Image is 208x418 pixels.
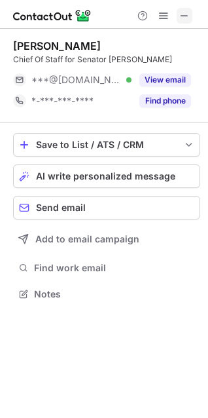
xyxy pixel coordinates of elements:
span: Find work email [34,262,195,274]
button: save-profile-one-click [13,133,200,157]
button: Reveal Button [139,73,191,86]
span: Notes [34,288,195,300]
div: [PERSON_NAME] [13,39,101,52]
button: Add to email campaign [13,227,200,251]
button: Find work email [13,259,200,277]
span: AI write personalized message [36,171,175,181]
img: ContactOut v5.3.10 [13,8,92,24]
span: ***@[DOMAIN_NAME] [31,74,122,86]
div: Chief Of Staff for Senator [PERSON_NAME] [13,54,200,66]
button: Send email [13,196,200,219]
span: Add to email campaign [35,234,139,244]
button: AI write personalized message [13,164,200,188]
button: Notes [13,285,200,303]
div: Save to List / ATS / CRM [36,140,177,150]
span: Send email [36,202,86,213]
button: Reveal Button [139,94,191,107]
